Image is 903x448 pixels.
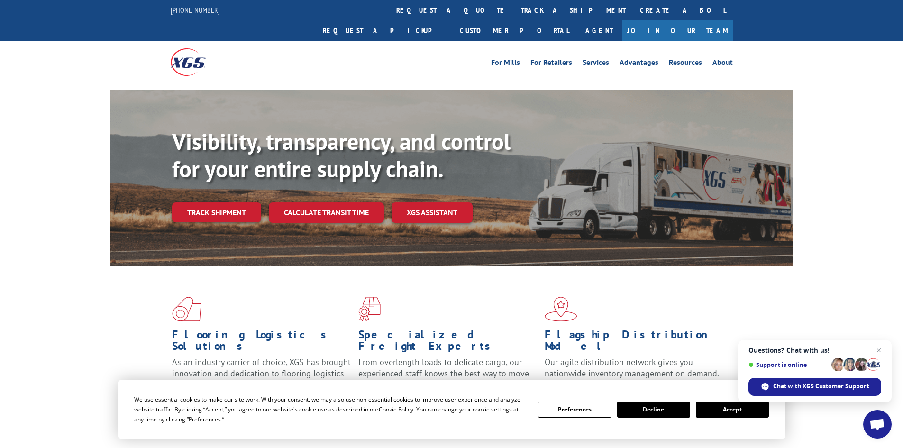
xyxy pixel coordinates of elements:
span: Preferences [189,415,221,423]
a: Services [583,59,609,69]
button: Accept [696,402,769,418]
a: For Mills [491,59,520,69]
a: Calculate transit time [269,202,384,223]
span: Our agile distribution network gives you nationwide inventory management on demand. [545,357,719,379]
a: XGS ASSISTANT [392,202,473,223]
a: Agent [576,20,622,41]
a: [PHONE_NUMBER] [171,5,220,15]
span: As an industry carrier of choice, XGS has brought innovation and dedication to flooring logistics... [172,357,351,390]
a: Track shipment [172,202,261,222]
a: For Retailers [530,59,572,69]
span: Close chat [873,345,885,356]
a: Resources [669,59,702,69]
div: We use essential cookies to make our site work. With your consent, we may also use non-essential ... [134,394,527,424]
h1: Specialized Freight Experts [358,329,538,357]
img: xgs-icon-focused-on-flooring-red [358,297,381,321]
span: Support is online [748,361,828,368]
span: Cookie Policy [379,405,413,413]
div: Chat with XGS Customer Support [748,378,881,396]
a: About [712,59,733,69]
img: xgs-icon-total-supply-chain-intelligence-red [172,297,201,321]
a: Customer Portal [453,20,576,41]
span: Questions? Chat with us! [748,347,881,354]
div: Open chat [863,410,892,439]
a: Join Our Team [622,20,733,41]
p: From overlength loads to delicate cargo, our experienced staff knows the best way to move your fr... [358,357,538,399]
button: Preferences [538,402,611,418]
a: Advantages [620,59,658,69]
div: Cookie Consent Prompt [118,380,785,439]
img: xgs-icon-flagship-distribution-model-red [545,297,577,321]
button: Decline [617,402,690,418]
h1: Flagship Distribution Model [545,329,724,357]
span: Chat with XGS Customer Support [773,382,869,391]
a: Request a pickup [316,20,453,41]
h1: Flooring Logistics Solutions [172,329,351,357]
b: Visibility, transparency, and control for your entire supply chain. [172,127,511,183]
